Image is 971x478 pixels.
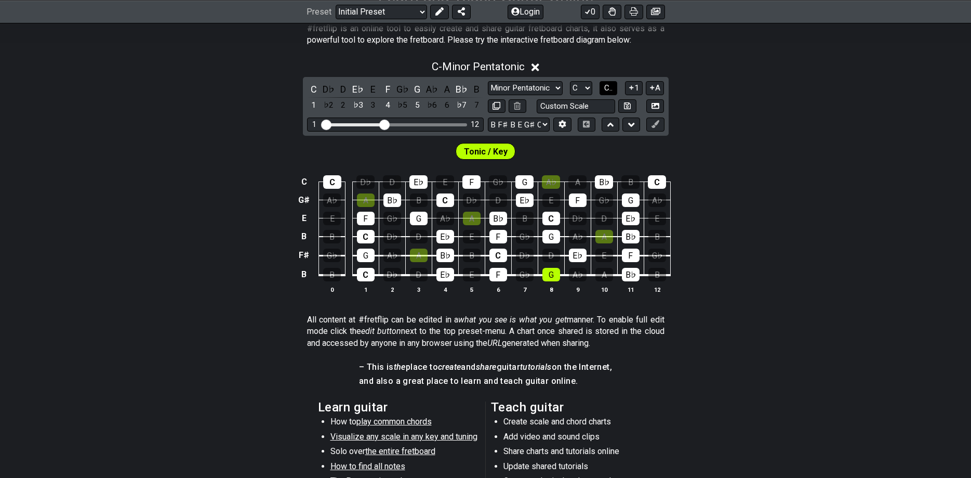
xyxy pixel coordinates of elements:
div: 12 [471,120,479,129]
div: D♭ [383,268,401,281]
div: toggle scale degree [307,98,321,112]
button: Toggle Dexterity for all fretkits [603,4,621,19]
div: A♭ [436,212,454,225]
div: toggle scale degree [410,98,424,112]
th: 3 [405,284,432,295]
em: edit button [361,326,401,336]
div: A♭ [569,268,587,281]
div: B [516,212,534,225]
div: B [463,249,481,262]
li: Add video and sound clips [503,431,651,446]
div: E [595,249,613,262]
div: G [542,230,560,243]
button: C.. [600,81,617,95]
div: D [489,193,507,207]
button: A [646,81,664,95]
th: 9 [564,284,591,295]
div: E♭ [436,230,454,243]
div: A [357,193,375,207]
select: Tonic/Root [570,81,592,95]
div: A♭ [323,193,341,207]
button: Move down [622,118,640,132]
span: the entire fretboard [365,446,435,456]
div: E [648,212,666,225]
div: toggle scale degree [470,98,483,112]
button: Login [508,4,543,19]
span: C - Minor Pentatonic [432,60,525,73]
th: 8 [538,284,564,295]
div: B [323,268,341,281]
th: 7 [511,284,538,295]
div: toggle scale degree [366,98,380,112]
div: B♭ [622,268,640,281]
div: toggle scale degree [351,98,365,112]
td: E [296,209,312,227]
button: Print [624,4,643,19]
p: #fretflip is an online tool to easily create and share guitar fretboard charts, it also serves as... [307,23,664,46]
div: D♭ [463,193,481,207]
h2: Teach guitar [491,402,654,413]
div: A♭ [383,249,401,262]
div: E♭ [622,212,640,225]
div: F [622,249,640,262]
div: B♭ [489,212,507,225]
div: G [410,212,428,225]
span: play common chords [356,417,432,427]
div: B♭ [383,193,401,207]
select: Tuning [488,118,550,132]
div: toggle pitch class [381,82,394,96]
div: E♭ [569,249,587,262]
button: Edit Preset [430,4,449,19]
button: Move up [602,118,619,132]
div: A [410,249,428,262]
h4: – This is place to and guitar on the Internet, [359,361,612,373]
em: URL [487,338,502,348]
div: E [436,175,454,189]
div: A [595,268,613,281]
div: D♭ [569,212,587,225]
span: Visualize any scale in any key and tuning [330,432,477,442]
div: G [515,175,534,189]
span: How to find all notes [330,461,405,471]
span: C.. [604,83,613,93]
div: toggle pitch class [455,82,469,96]
div: toggle pitch class [425,82,439,96]
button: Edit Tuning [553,118,571,132]
button: Create image [646,4,665,19]
button: Delete [509,99,526,113]
span: Preset [307,7,331,17]
div: G [357,249,375,262]
div: C [357,268,375,281]
select: Scale [488,81,563,95]
div: G♭ [323,249,341,262]
th: 2 [379,284,405,295]
div: C [648,175,666,189]
div: G♭ [648,249,666,262]
th: 11 [617,284,644,295]
div: B [648,268,666,281]
div: toggle pitch class [351,82,365,96]
div: D♭ [516,249,534,262]
div: F [357,212,375,225]
div: toggle pitch class [440,82,454,96]
div: toggle pitch class [410,82,424,96]
th: 4 [432,284,458,295]
div: C [542,212,560,225]
em: what you see is what you get [458,315,567,325]
div: C [323,175,341,189]
div: G♭ [516,268,534,281]
div: toggle scale degree [425,98,439,112]
th: 0 [319,284,345,295]
div: C [357,230,375,243]
td: G♯ [296,191,312,209]
button: 1 [625,81,643,95]
div: F [569,193,587,207]
div: F [489,268,507,281]
button: First click edit preset to enable marker editing [646,118,664,132]
th: 6 [485,284,511,295]
div: G♭ [383,212,401,225]
div: E [463,230,481,243]
div: toggle pitch class [337,82,350,96]
div: toggle pitch class [322,82,335,96]
div: C [436,193,454,207]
